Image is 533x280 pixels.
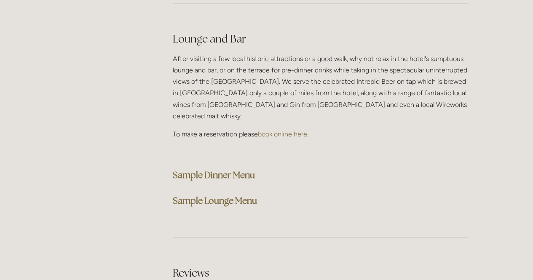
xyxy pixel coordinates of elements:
[173,32,468,46] h2: Lounge and Bar
[173,169,255,181] a: Sample Dinner Menu
[173,265,468,280] h2: Reviews
[173,195,257,206] a: Sample Lounge Menu
[173,53,468,122] p: After visiting a few local historic attractions or a good walk, why not relax in the hotel's sump...
[173,128,468,140] p: To make a reservation please .
[258,130,307,138] a: book online here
